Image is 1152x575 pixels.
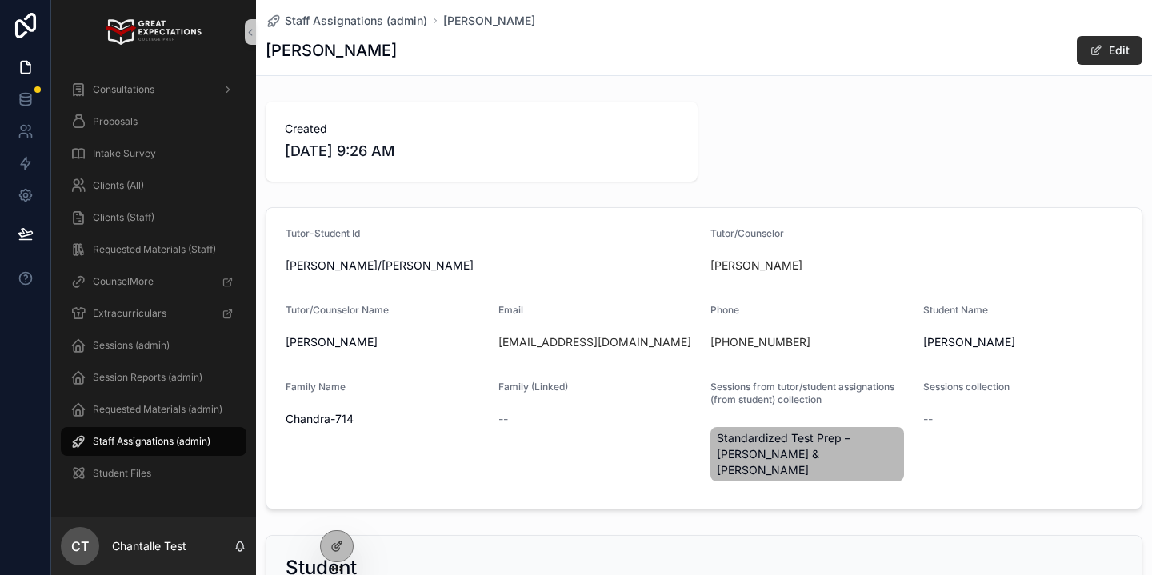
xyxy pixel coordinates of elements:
a: Intake Survey [61,139,246,168]
a: Staff Assignations (admin) [266,13,427,29]
a: Staff Assignations (admin) [61,427,246,456]
span: Extracurriculars [93,307,166,320]
span: Session Reports (admin) [93,371,202,384]
a: Session Reports (admin) [61,363,246,392]
span: CounselMore [93,275,154,288]
a: Clients (All) [61,171,246,200]
span: Chandra-714 [286,411,486,427]
span: -- [923,411,933,427]
a: Extracurriculars [61,299,246,328]
span: Family Name [286,381,346,393]
div: scrollable content [51,64,256,509]
a: Clients (Staff) [61,203,246,232]
a: Requested Materials (Staff) [61,235,246,264]
span: Student Files [93,467,151,480]
span: Student Name [923,304,988,316]
a: [PERSON_NAME] [710,258,802,274]
span: CT [71,537,89,556]
a: Proposals [61,107,246,136]
span: Standardized Test Prep – [PERSON_NAME] & [PERSON_NAME] [717,430,898,478]
a: [PHONE_NUMBER] [710,334,810,350]
p: Chantalle Test [112,538,186,554]
a: Sessions (admin) [61,331,246,360]
span: Requested Materials (Staff) [93,243,216,256]
span: -- [498,411,508,427]
a: [PERSON_NAME] [443,13,535,29]
span: Clients (All) [93,179,144,192]
span: Intake Survey [93,147,156,160]
a: CounselMore [61,267,246,296]
span: [DATE] 9:26 AM [285,140,678,162]
span: Staff Assignations (admin) [285,13,427,29]
span: [PERSON_NAME]/[PERSON_NAME] [286,258,698,274]
span: Family (Linked) [498,381,568,393]
span: Staff Assignations (admin) [93,435,210,448]
span: Tutor/Counselor [710,227,784,239]
a: [EMAIL_ADDRESS][DOMAIN_NAME] [498,334,691,350]
button: Edit [1077,36,1142,65]
span: Consultations [93,83,154,96]
span: Sessions (admin) [93,339,170,352]
span: Proposals [93,115,138,128]
span: Clients (Staff) [93,211,154,224]
span: Tutor-Student Id [286,227,360,239]
span: [PERSON_NAME] [923,334,1123,350]
span: Sessions collection [923,381,1010,393]
span: Phone [710,304,739,316]
span: [PERSON_NAME] [286,334,486,350]
a: Consultations [61,75,246,104]
span: Email [498,304,523,316]
img: App logo [106,19,201,45]
a: Requested Materials (admin) [61,395,246,424]
a: Student Files [61,459,246,488]
span: Sessions from tutor/student assignations (from student) collection [710,381,894,405]
span: Created [285,121,678,137]
span: Tutor/Counselor Name [286,304,389,316]
span: Requested Materials (admin) [93,403,222,416]
h1: [PERSON_NAME] [266,39,397,62]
